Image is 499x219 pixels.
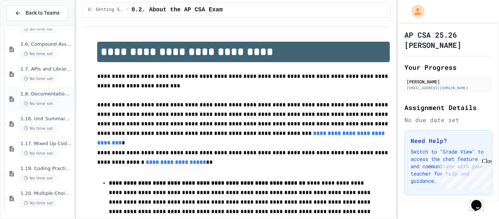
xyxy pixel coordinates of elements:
[407,85,490,91] div: [EMAIL_ADDRESS][DOMAIN_NAME]
[7,5,68,21] button: Back to Teams
[411,136,486,145] h3: Need Help?
[20,166,72,172] span: 1.19. Coding Practice 1a (1.1-1.6)
[468,190,492,212] iframe: chat widget
[411,148,486,185] p: Switch to "Grade View" to access the chat feature and communicate with your teacher for help and ...
[20,125,56,132] span: No time set
[404,62,492,72] h2: Your Progress
[20,175,56,182] span: No time set
[20,50,56,57] span: No time set
[20,26,56,33] span: No time set
[3,3,50,46] div: Chat with us now!Close
[20,141,72,147] span: 1.17. Mixed Up Code Practice 1.1-1.6
[438,158,492,189] iframe: chat widget
[20,66,72,72] span: 1.7. APIs and Libraries
[404,30,492,50] h1: AP CSA 25.26 [PERSON_NAME]
[126,7,129,13] span: /
[20,100,56,107] span: No time set
[20,91,72,97] span: 1.8. Documentation with Comments and Preconditions
[404,116,492,124] div: No due date set
[20,150,56,157] span: No time set
[20,116,72,122] span: 1.16. Unit Summary 1a (1.1-1.6)
[20,75,56,82] span: No time set
[26,9,60,17] span: Back to Teams
[132,5,223,14] span: 0.2. About the AP CSA Exam
[20,190,72,197] span: 1.20. Multiple Choice Exercises for Unit 1a (1.1-1.6)
[20,200,56,207] span: No time set
[88,7,123,13] span: 0: Getting Started
[404,102,492,113] h2: Assignment Details
[404,3,426,20] div: My Account
[407,78,490,85] div: [PERSON_NAME]
[20,41,72,48] span: 1.6. Compound Assignment Operators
